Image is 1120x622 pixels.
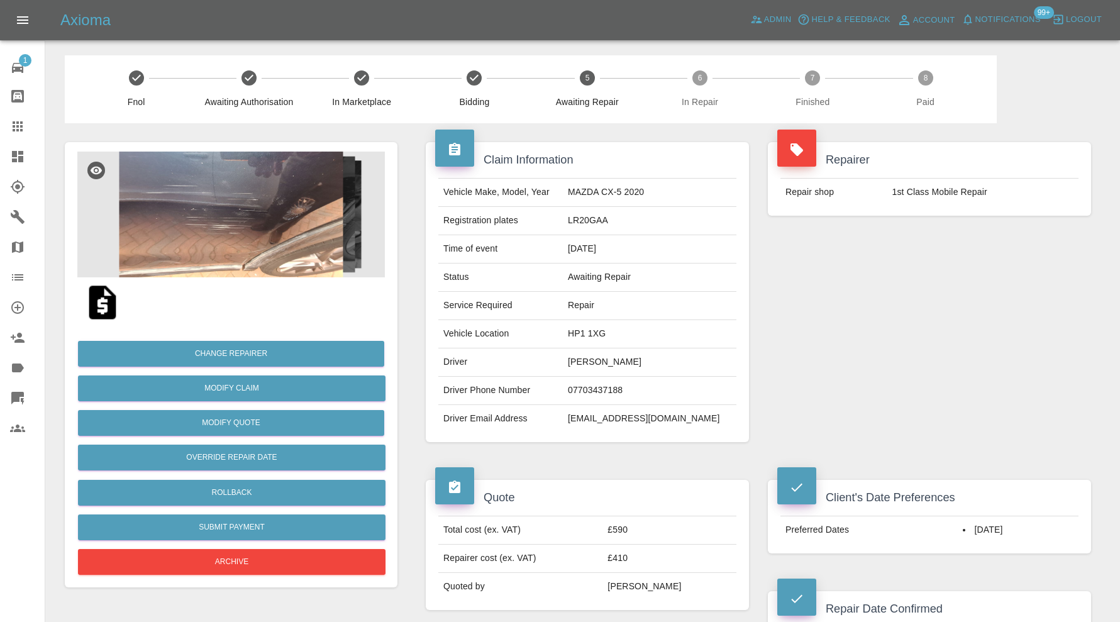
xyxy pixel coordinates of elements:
[85,96,187,108] span: Fnol
[82,282,123,323] img: qt_1S68U7A4aDea5wMj5oRYjGav
[438,207,563,235] td: Registration plates
[438,292,563,320] td: Service Required
[78,410,384,436] button: Modify Quote
[78,480,385,506] button: Rollback
[563,320,736,348] td: HP1 1XG
[747,10,795,30] a: Admin
[78,375,385,401] a: Modify Claim
[698,74,702,82] text: 6
[438,348,563,377] td: Driver
[311,96,413,108] span: In Marketplace
[874,96,977,108] span: Paid
[602,545,736,573] td: £410
[563,292,736,320] td: Repair
[780,179,887,206] td: Repair shop
[764,13,792,27] span: Admin
[438,235,563,264] td: Time of event
[78,341,384,367] button: Change Repairer
[602,573,736,601] td: [PERSON_NAME]
[602,516,736,545] td: £590
[60,10,111,30] h5: Axioma
[811,13,890,27] span: Help & Feedback
[794,10,893,30] button: Help & Feedback
[77,152,385,277] img: 49099b29-541c-4439-9233-fca1b21f617f
[435,152,740,169] h4: Claim Information
[435,489,740,506] h4: Quote
[78,549,385,575] button: Archive
[975,13,1041,27] span: Notifications
[563,179,736,207] td: MAZDA CX-5 2020
[438,545,602,573] td: Repairer cost (ex. VAT)
[438,264,563,292] td: Status
[8,5,38,35] button: Open drawer
[1066,13,1102,27] span: Logout
[780,516,958,544] td: Preferred Dates
[777,489,1082,506] h4: Client's Date Preferences
[958,10,1044,30] button: Notifications
[78,514,385,540] button: Submit Payment
[648,96,751,108] span: In Repair
[894,10,958,30] a: Account
[963,524,1073,536] li: [DATE]
[887,179,1078,206] td: 1st Class Mobile Repair
[563,377,736,405] td: 07703437188
[78,445,385,470] button: Override Repair Date
[438,516,602,545] td: Total cost (ex. VAT)
[536,96,638,108] span: Awaiting Repair
[438,320,563,348] td: Vehicle Location
[197,96,300,108] span: Awaiting Authorisation
[811,74,815,82] text: 7
[563,207,736,235] td: LR20GAA
[913,13,955,28] span: Account
[777,152,1082,169] h4: Repairer
[438,405,563,433] td: Driver Email Address
[563,348,736,377] td: [PERSON_NAME]
[777,601,1082,618] h4: Repair Date Confirmed
[438,377,563,405] td: Driver Phone Number
[563,235,736,264] td: [DATE]
[423,96,526,108] span: Bidding
[1034,6,1054,19] span: 99+
[585,74,589,82] text: 5
[438,573,602,601] td: Quoted by
[923,74,928,82] text: 8
[563,405,736,433] td: [EMAIL_ADDRESS][DOMAIN_NAME]
[762,96,864,108] span: Finished
[19,54,31,67] span: 1
[438,179,563,207] td: Vehicle Make, Model, Year
[1049,10,1105,30] button: Logout
[563,264,736,292] td: Awaiting Repair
